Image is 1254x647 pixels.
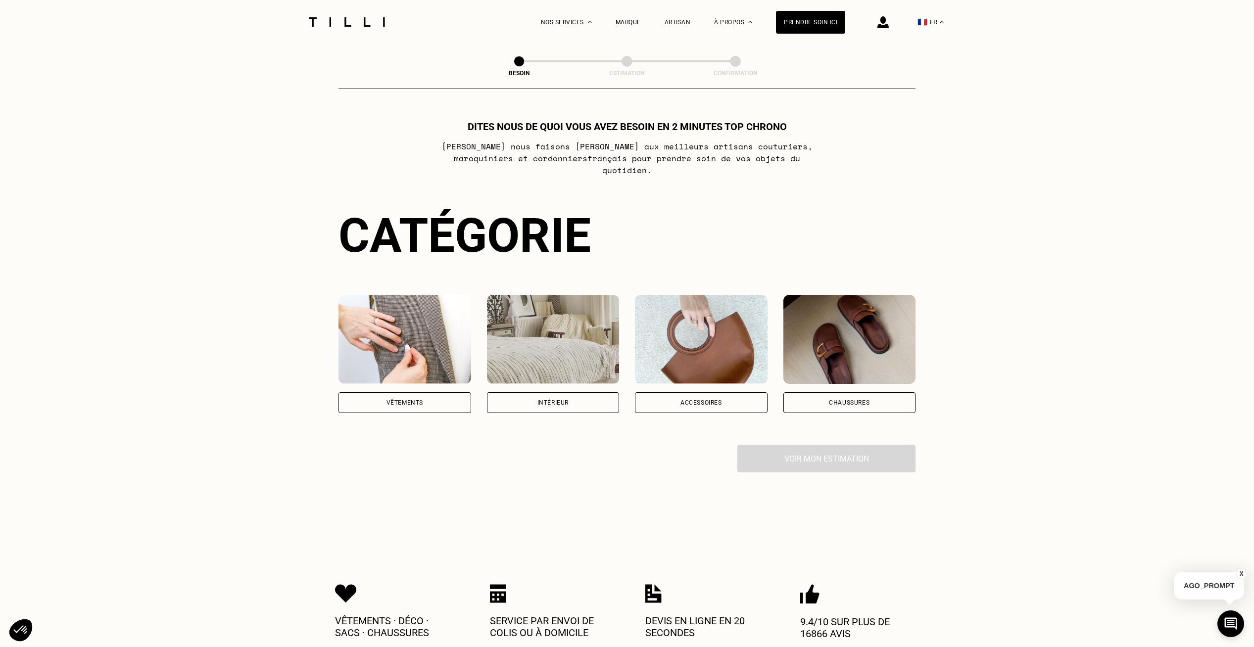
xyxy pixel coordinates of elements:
[335,615,454,639] p: Vêtements · Déco · Sacs · Chaussures
[338,295,471,384] img: Vêtements
[338,208,916,263] div: Catégorie
[940,21,944,23] img: menu déroulant
[616,19,641,26] a: Marque
[470,70,569,77] div: Besoin
[578,70,676,77] div: Estimation
[305,17,388,27] img: Logo du service de couturière Tilli
[645,584,662,603] img: Icon
[1174,572,1244,600] p: AGO_PROMPT
[490,584,506,603] img: Icon
[665,19,691,26] a: Artisan
[800,616,919,640] p: 9.4/10 sur plus de 16866 avis
[468,121,787,133] h1: Dites nous de quoi vous avez besoin en 2 minutes top chrono
[588,21,592,23] img: Menu déroulant
[335,584,357,603] img: Icon
[686,70,785,77] div: Confirmation
[635,295,768,384] img: Accessoires
[783,295,916,384] img: Chaussures
[748,21,752,23] img: Menu déroulant à propos
[680,400,722,406] div: Accessoires
[537,400,569,406] div: Intérieur
[1237,568,1247,579] button: X
[776,11,845,34] a: Prendre soin ici
[829,400,869,406] div: Chaussures
[917,17,927,27] span: 🇫🇷
[431,140,823,176] p: [PERSON_NAME] nous faisons [PERSON_NAME] aux meilleurs artisans couturiers , maroquiniers et cord...
[487,295,620,384] img: Intérieur
[877,16,889,28] img: icône connexion
[800,584,820,604] img: Icon
[490,615,609,639] p: Service par envoi de colis ou à domicile
[645,615,764,639] p: Devis en ligne en 20 secondes
[386,400,423,406] div: Vêtements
